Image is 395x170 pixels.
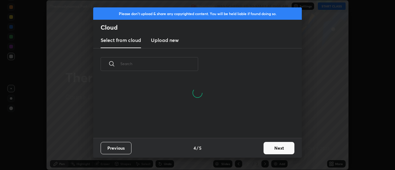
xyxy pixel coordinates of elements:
h4: 5 [199,145,202,151]
input: Search [120,51,198,77]
button: Previous [101,142,131,154]
h3: Select from cloud [101,36,141,44]
h4: / [197,145,198,151]
h3: Upload new [151,36,179,44]
div: Please don't upload & share any copyrighted content. You will be held liable if found doing so. [93,7,302,20]
h4: 4 [193,145,196,151]
h2: Cloud [101,23,302,31]
button: Next [264,142,294,154]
